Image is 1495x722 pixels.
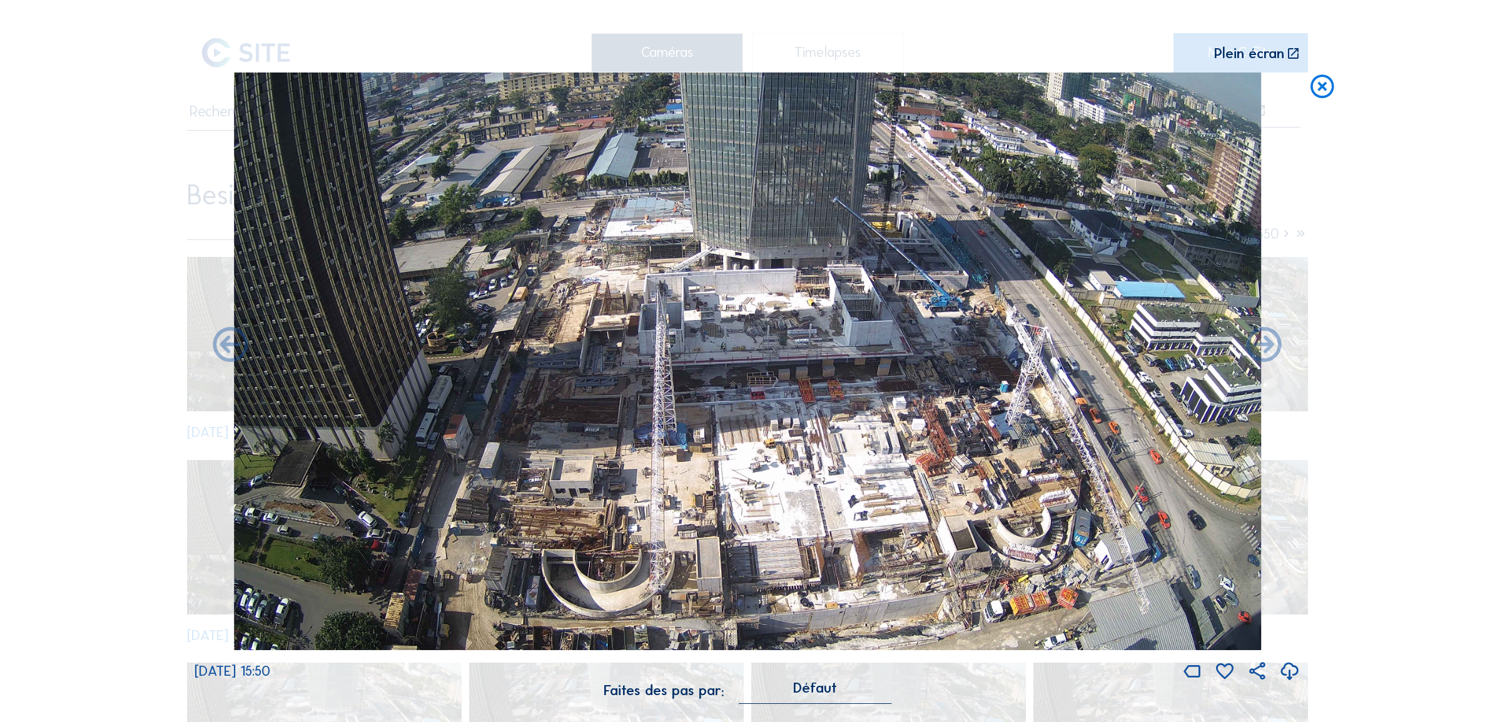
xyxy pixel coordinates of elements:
i: Forward [210,325,252,368]
span: [DATE] 15:50 [195,663,270,679]
i: Back [1243,325,1285,368]
div: Défaut [739,683,892,703]
img: Image [234,73,1262,650]
div: Plein écran [1214,47,1284,62]
div: Défaut [793,683,837,694]
div: Faites des pas par: [604,684,724,698]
